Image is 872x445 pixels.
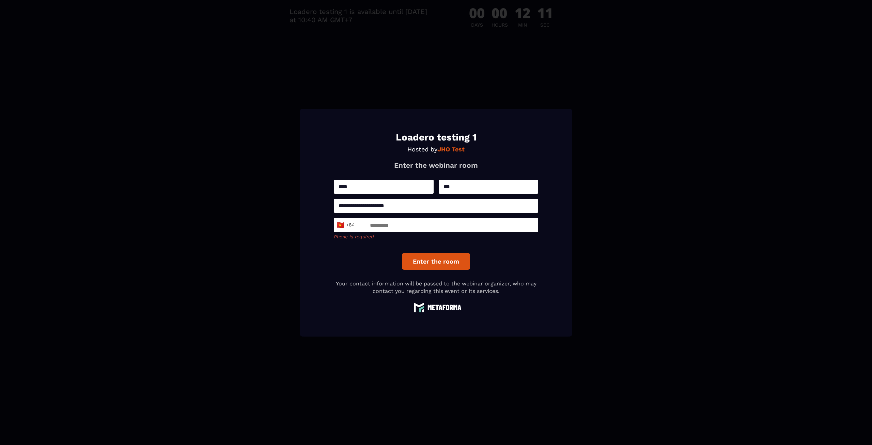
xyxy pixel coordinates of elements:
[354,220,359,230] input: Search for option
[334,161,538,169] p: Enter the webinar room
[334,280,538,295] p: Your contact information will be passed to the webinar organizer, who may contact you regarding t...
[402,253,470,269] button: Enter the room
[336,220,344,229] span: 🇻🇳
[334,132,538,142] h1: Loadero testing 1
[338,220,353,229] span: +84
[334,234,374,239] span: Phone is required
[334,218,365,232] div: Search for option
[334,145,538,152] p: Hosted by
[437,145,465,152] strong: JHO Test
[410,302,462,312] img: logo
